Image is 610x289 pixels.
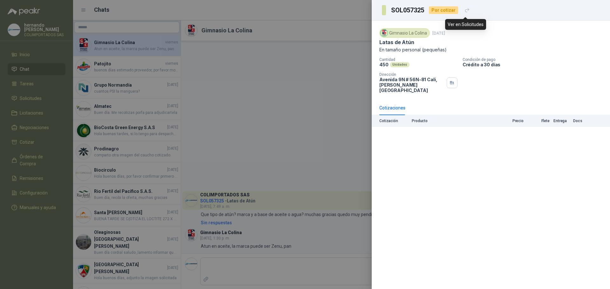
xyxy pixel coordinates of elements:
[379,28,430,38] div: Gimnasio La Colina
[379,119,408,123] p: Cotización
[390,62,410,67] div: Unidades
[379,57,457,62] p: Cantidad
[391,7,425,13] h3: SOL057325
[379,72,444,77] p: Dirección
[432,31,445,36] p: [DATE]
[573,119,586,123] p: Docs
[412,119,488,123] p: Producto
[379,47,602,52] p: En tamaño personal (pequeñas)
[381,30,388,36] img: Company Logo
[553,119,569,123] p: Entrega
[463,62,607,67] p: Crédito a 30 días
[379,77,444,93] p: Avenida 9N # 56N-81 Cali , [PERSON_NAME][GEOGRAPHIC_DATA]
[463,57,607,62] p: Condición de pago
[429,6,458,14] div: Por cotizar
[379,39,414,46] p: Latas de Atún
[445,19,486,30] div: Ver en Solicitudes
[527,119,550,123] p: Flete
[379,62,389,67] p: 450
[492,119,524,123] p: Precio
[379,104,405,111] div: Cotizaciones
